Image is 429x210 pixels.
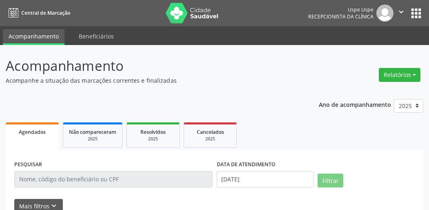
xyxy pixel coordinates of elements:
[319,99,391,109] p: Ano de acompanhamento
[3,29,64,45] a: Acompanhamento
[6,76,298,85] p: Acompanhe a situação das marcações correntes e finalizadas
[217,171,314,187] input: Selecione um intervalo
[190,136,231,142] div: 2025
[21,9,70,16] span: Central de Marcação
[73,29,120,43] a: Beneficiários
[69,136,116,142] div: 2025
[376,5,393,22] img: img
[140,129,166,135] span: Resolvidos
[133,136,173,142] div: 2025
[69,129,116,135] span: Não compareceram
[197,129,224,135] span: Cancelados
[308,6,373,13] div: Uspe Uspe
[318,174,343,187] button: Filtrar
[308,13,373,20] span: Recepcionista da clínica
[409,6,423,20] button: apps
[14,171,213,187] input: Nome, código do beneficiário ou CPF
[19,129,46,135] span: Agendados
[14,158,42,171] label: PESQUISAR
[6,6,70,20] a: Central de Marcação
[397,7,406,16] i: 
[379,68,420,82] button: Relatórios
[393,5,409,22] button: 
[6,56,298,76] p: Acompanhamento
[217,158,276,171] label: DATA DE ATENDIMENTO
